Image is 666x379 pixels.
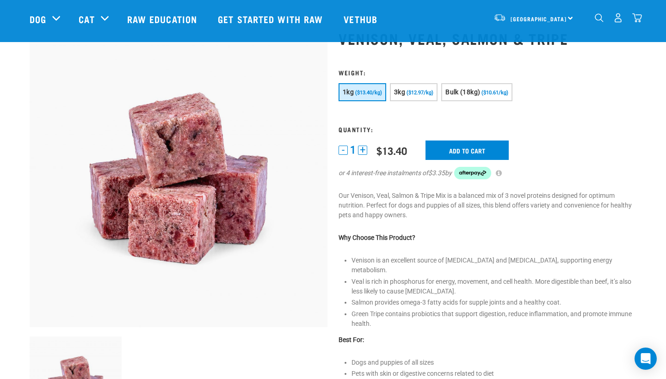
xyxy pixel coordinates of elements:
h3: Quantity: [339,126,636,133]
div: or 4 interest-free instalments of by [339,167,636,180]
button: 1kg ($13.40/kg) [339,83,386,101]
input: Add to cart [425,141,509,160]
button: 3kg ($12.97/kg) [390,83,438,101]
li: Pets with skin or digestive concerns related to diet [351,369,636,379]
a: Vethub [334,0,389,37]
a: Raw Education [118,0,209,37]
li: Green Tripe contains probiotics that support digestion, reduce inflammation, and promote immune h... [351,309,636,329]
button: + [358,146,367,155]
img: user.png [613,13,623,23]
p: Our Venison, Veal, Salmon & Tripe Mix is a balanced mix of 3 novel proteins designed for optimum ... [339,191,636,220]
h3: Weight: [339,69,636,76]
span: 1kg [343,88,354,96]
span: ($10.61/kg) [481,90,508,96]
button: Bulk (18kg) ($10.61/kg) [441,83,512,101]
li: Venison is an excellent source of [MEDICAL_DATA] and [MEDICAL_DATA], supporting energy metabolism. [351,256,636,275]
span: 1 [350,145,356,155]
li: Veal is rich in phosphorus for energy, movement, and cell health. More digestible than beef, it’s... [351,277,636,296]
img: Afterpay [454,167,491,180]
span: ($13.40/kg) [355,90,382,96]
img: van-moving.png [493,13,506,22]
div: $13.40 [376,145,407,156]
strong: Best For: [339,336,364,343]
li: Dogs and puppies of all sizes [351,358,636,367]
span: Bulk (18kg) [445,88,480,96]
img: home-icon@2x.png [632,13,642,23]
span: $3.35 [428,168,445,178]
a: Get started with Raw [209,0,334,37]
strong: Why Choose This Product? [339,234,415,241]
button: - [339,146,348,155]
span: [GEOGRAPHIC_DATA] [511,17,567,20]
div: Open Intercom Messenger [635,348,657,370]
img: Venison Veal Salmon Tripe 1621 [30,30,327,327]
a: Cat [79,12,94,26]
li: Salmon provides omega-3 fatty acids for supple joints and a healthy coat. [351,298,636,307]
span: 3kg [394,88,405,96]
a: Dog [30,12,46,26]
img: home-icon-1@2x.png [595,13,604,22]
span: ($12.97/kg) [407,90,433,96]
